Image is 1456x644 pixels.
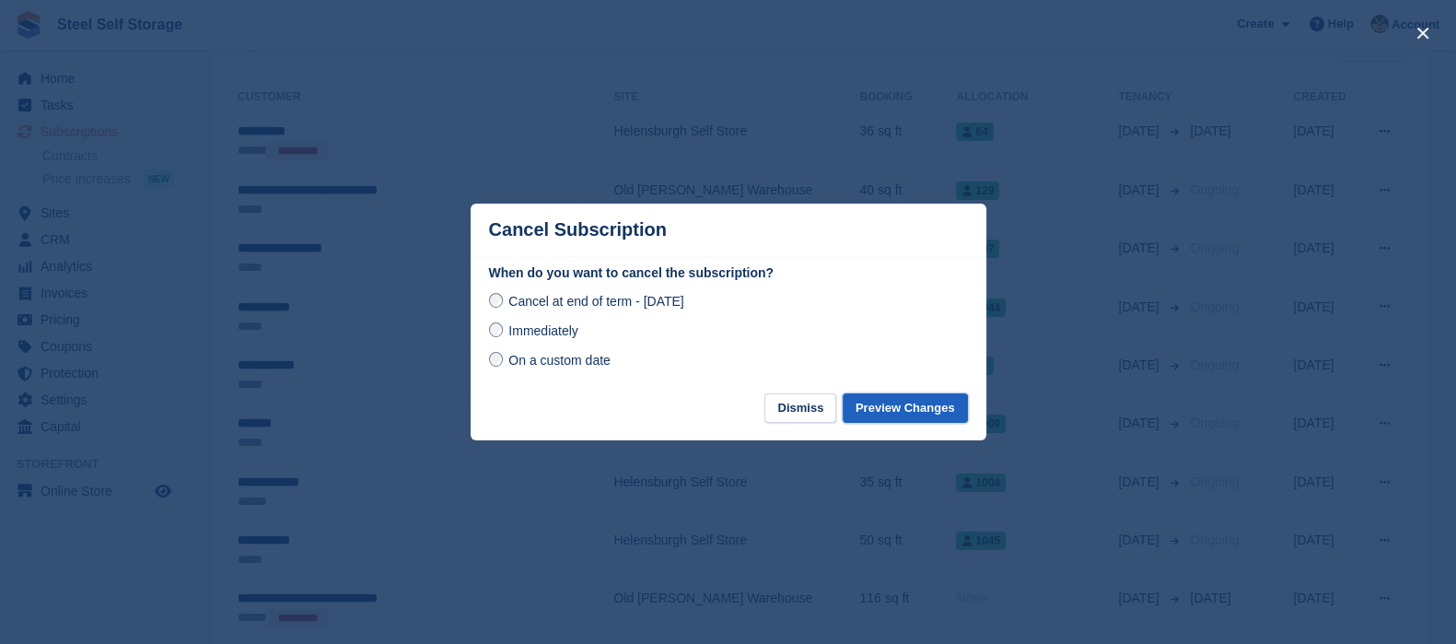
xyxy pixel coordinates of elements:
[508,353,611,368] span: On a custom date
[508,294,683,309] span: Cancel at end of term - [DATE]
[764,393,836,424] button: Dismiss
[489,263,968,283] label: When do you want to cancel the subscription?
[489,352,504,367] input: On a custom date
[489,322,504,337] input: Immediately
[489,293,504,308] input: Cancel at end of term - [DATE]
[843,393,968,424] button: Preview Changes
[489,219,667,240] p: Cancel Subscription
[1408,18,1438,48] button: close
[508,323,577,338] span: Immediately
